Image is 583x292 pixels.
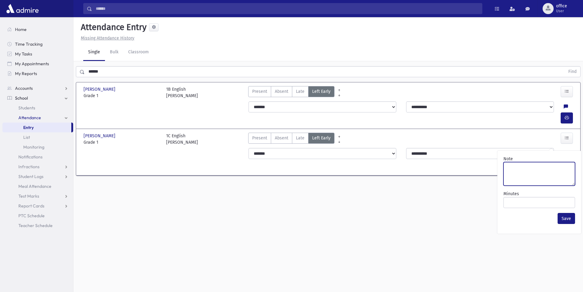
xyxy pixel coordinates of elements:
[2,59,73,69] a: My Appointments
[15,95,28,101] span: School
[248,86,334,99] div: AttTypes
[2,69,73,78] a: My Reports
[15,85,33,91] span: Accounts
[18,174,43,179] span: Student Logs
[83,44,105,61] a: Single
[2,93,73,103] a: School
[18,105,35,111] span: Students
[2,221,73,230] a: Teacher Schedule
[18,213,45,218] span: PTC Schedule
[558,213,575,224] button: Save
[275,135,288,141] span: Absent
[2,132,73,142] a: List
[84,93,160,99] span: Grade 1
[252,88,267,95] span: Present
[166,133,198,146] div: 1C English [PERSON_NAME]
[2,49,73,59] a: My Tasks
[15,51,32,57] span: My Tasks
[2,181,73,191] a: Meal Attendance
[556,4,567,9] span: office
[2,103,73,113] a: Students
[2,39,73,49] a: Time Tracking
[275,88,288,95] span: Absent
[312,88,331,95] span: Left Early
[23,144,44,150] span: Monitoring
[252,135,267,141] span: Present
[2,83,73,93] a: Accounts
[78,22,147,32] h5: Attendance Entry
[15,61,49,66] span: My Appointments
[503,156,513,162] label: Note
[2,162,73,172] a: Infractions
[18,115,41,120] span: Attendance
[18,223,53,228] span: Teacher Schedule
[166,86,198,99] div: 1B English [PERSON_NAME]
[503,191,519,197] label: Minutes
[2,191,73,201] a: Test Marks
[23,135,30,140] span: List
[556,9,567,13] span: User
[2,172,73,181] a: Student Logs
[2,211,73,221] a: PTC Schedule
[312,135,331,141] span: Left Early
[2,201,73,211] a: Report Cards
[2,152,73,162] a: Notifications
[296,135,305,141] span: Late
[81,36,134,41] u: Missing Attendance History
[5,2,40,15] img: AdmirePro
[2,113,73,123] a: Attendance
[15,41,43,47] span: Time Tracking
[84,133,117,139] span: [PERSON_NAME]
[2,142,73,152] a: Monitoring
[92,3,482,14] input: Search
[23,125,34,130] span: Entry
[2,123,71,132] a: Entry
[18,164,39,169] span: Infractions
[84,139,160,146] span: Grade 1
[2,25,73,34] a: Home
[105,44,123,61] a: Bulk
[123,44,154,61] a: Classroom
[18,184,51,189] span: Meal Attendance
[18,193,39,199] span: Test Marks
[565,66,580,77] button: Find
[18,203,44,209] span: Report Cards
[18,154,43,160] span: Notifications
[15,27,27,32] span: Home
[248,133,334,146] div: AttTypes
[84,86,117,93] span: [PERSON_NAME]
[78,36,134,41] a: Missing Attendance History
[296,88,305,95] span: Late
[15,71,37,76] span: My Reports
